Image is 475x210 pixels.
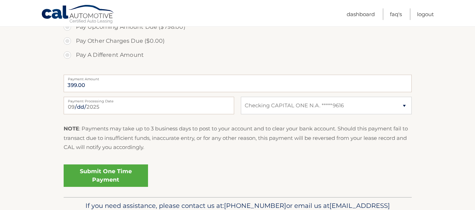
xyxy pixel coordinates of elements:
[224,202,286,210] span: [PHONE_NUMBER]
[41,5,115,25] a: Cal Automotive
[64,48,412,62] label: Pay A Different Amount
[64,75,412,80] label: Payment Amount
[64,124,412,152] p: : Payments may take up to 3 business days to post to your account and to clear your bank account....
[417,8,434,20] a: Logout
[64,20,412,34] label: Pay Upcoming Amount Due ($798.00)
[64,125,79,132] strong: NOTE
[64,97,234,102] label: Payment Processing Date
[390,8,402,20] a: FAQ's
[64,75,412,92] input: Payment Amount
[64,97,234,114] input: Payment Date
[347,8,375,20] a: Dashboard
[64,34,412,48] label: Pay Other Charges Due ($0.00)
[64,164,148,187] a: Submit One Time Payment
